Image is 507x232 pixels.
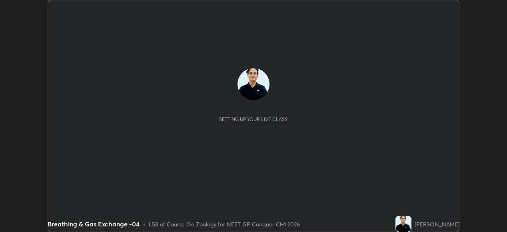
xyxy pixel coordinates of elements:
[219,116,287,122] div: Setting up your live class
[415,220,459,228] div: [PERSON_NAME]
[149,220,300,228] div: L58 of Course On Zoology for NEET GP Conquer CH1 2026
[238,68,269,100] img: 44dbf02e4033470aa5e07132136bfb12.jpg
[48,219,140,229] div: Breathing & Gas Exchange -04
[395,216,411,232] img: 44dbf02e4033470aa5e07132136bfb12.jpg
[143,220,146,228] div: •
